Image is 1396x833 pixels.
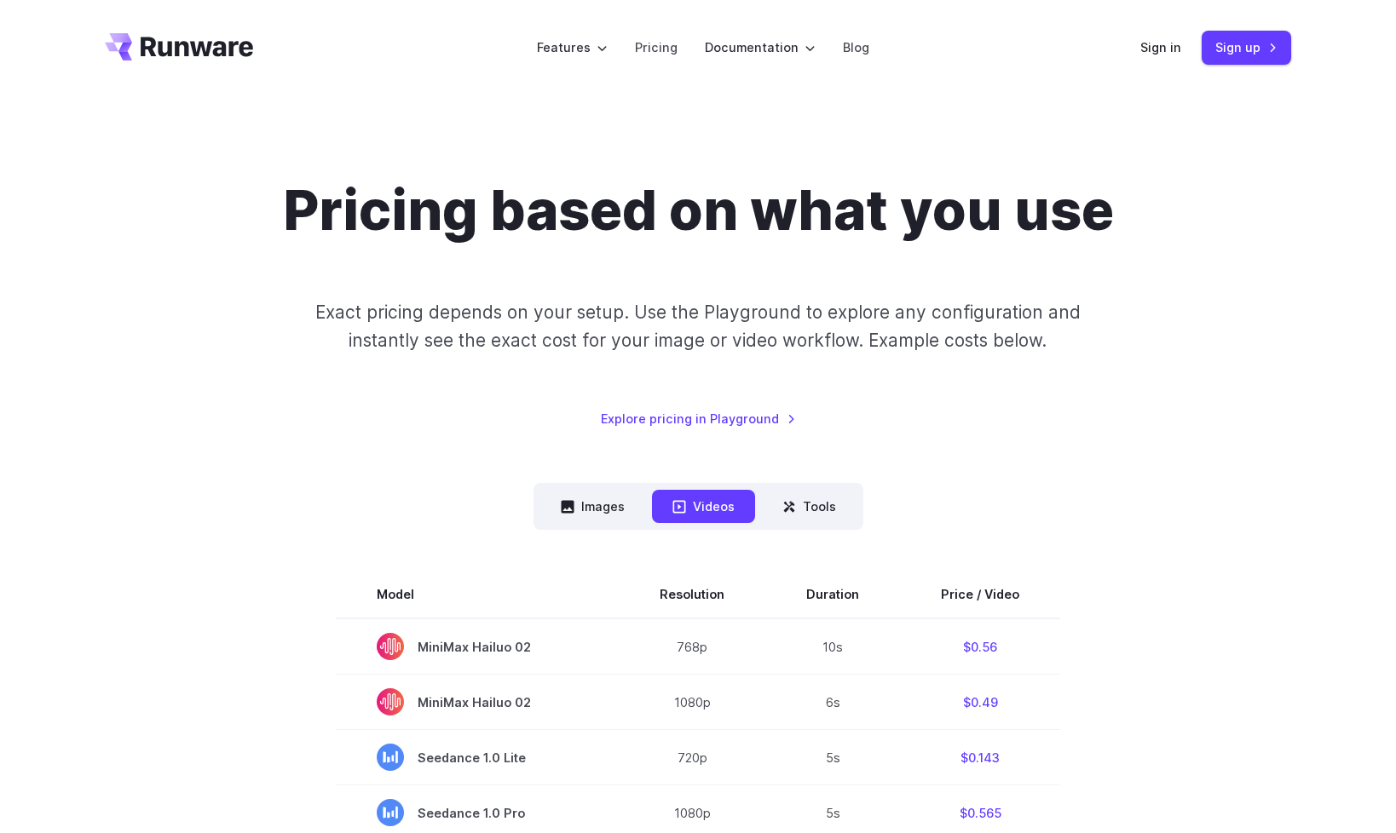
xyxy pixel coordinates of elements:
[619,618,765,675] td: 768p
[619,571,765,618] th: Resolution
[900,571,1060,618] th: Price / Video
[762,490,857,523] button: Tools
[843,37,869,57] a: Blog
[377,744,578,771] span: Seedance 1.0 Lite
[900,730,1060,785] td: $0.143
[705,37,816,57] label: Documentation
[377,688,578,715] span: MiniMax Hailuo 02
[1140,37,1181,57] a: Sign in
[765,675,900,730] td: 6s
[765,618,900,675] td: 10s
[765,571,900,618] th: Duration
[900,675,1060,730] td: $0.49
[377,633,578,660] span: MiniMax Hailuo 02
[105,33,253,60] a: Go to /
[283,177,1114,244] h1: Pricing based on what you use
[765,730,900,785] td: 5s
[619,730,765,785] td: 720p
[900,618,1060,675] td: $0.56
[601,409,796,428] a: Explore pricing in Playground
[537,37,608,57] label: Features
[336,571,619,618] th: Model
[377,799,578,826] span: Seedance 1.0 Pro
[652,490,755,523] button: Videos
[540,490,645,523] button: Images
[635,37,678,57] a: Pricing
[1202,31,1291,64] a: Sign up
[283,298,1113,355] p: Exact pricing depends on your setup. Use the Playground to explore any configuration and instantl...
[619,675,765,730] td: 1080p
